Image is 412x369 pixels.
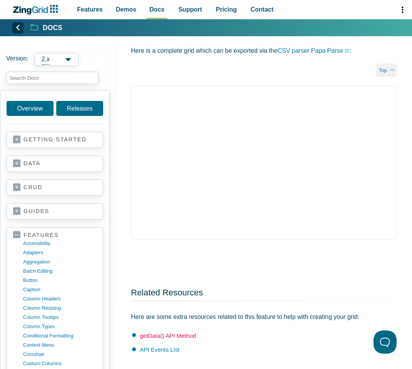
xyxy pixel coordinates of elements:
[278,45,350,56] a: CSV parser Papa Parse
[23,331,97,340] a: conditional formatting
[131,45,397,56] p: Here is a complete grid which can be exported via the :
[131,312,400,322] p: Here are some extra resources related to this feature to help with creating your grid:
[23,257,97,267] a: aggregation
[131,288,203,297] a: Related Resources
[131,86,397,240] iframe: Demo loaded in iFrame
[23,239,97,248] a: accessibility
[56,101,103,116] a: Releases
[6,72,99,84] input: search input
[140,332,196,339] a: getData() API Method
[23,276,97,285] a: button
[140,346,179,353] a: API Events List
[216,4,237,15] span: Pricing
[373,330,397,354] iframe: Help Scout Beacon - Open
[43,25,62,32] strong: Docs
[23,285,97,294] a: caption
[13,208,97,215] a: guides
[23,248,97,257] a: adapters
[251,4,274,15] span: Contact
[23,304,97,313] a: column resizing
[13,160,97,168] a: data
[77,4,103,15] span: Features
[149,4,164,15] span: Docs
[13,136,97,144] a: getting started
[23,294,97,304] a: column headers
[23,313,97,322] a: column tooltips
[23,359,97,368] a: custom columns
[23,267,97,276] a: batch editing
[30,23,62,32] a: Docs
[116,4,136,15] span: Demos
[13,231,97,239] a: features
[6,53,28,65] span: Version:
[6,53,109,65] label: Versions
[23,340,97,350] a: context menu
[23,350,97,359] a: crosshair
[7,101,54,116] a: Overview
[178,4,202,15] span: Support
[23,322,97,331] a: column types
[12,5,62,15] a: ZingChart Logo. Click to return to the homepage
[13,184,97,191] a: crud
